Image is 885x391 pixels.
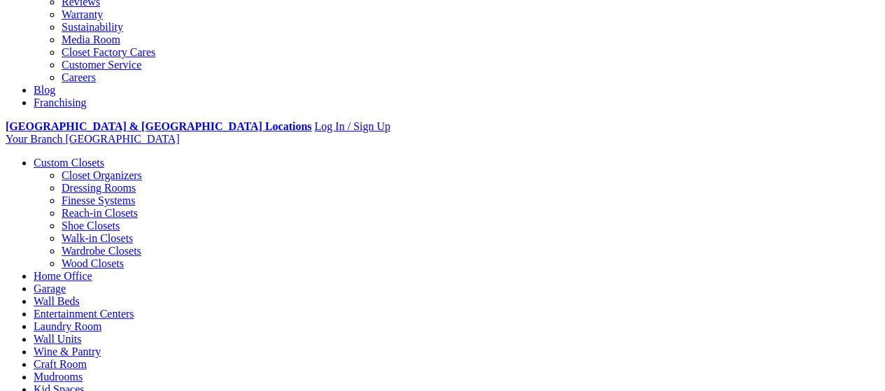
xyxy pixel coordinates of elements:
[34,157,104,169] a: Custom Closets
[62,257,124,269] a: Wood Closets
[62,220,120,232] a: Shoe Closets
[65,133,179,145] span: [GEOGRAPHIC_DATA]
[62,207,138,219] a: Reach-in Closets
[34,320,101,332] a: Laundry Room
[6,133,62,145] span: Your Branch
[62,59,141,71] a: Customer Service
[62,232,133,244] a: Walk-in Closets
[34,97,87,108] a: Franchising
[62,71,96,83] a: Careers
[62,194,135,206] a: Finesse Systems
[34,346,101,357] a: Wine & Pantry
[62,169,142,181] a: Closet Organizers
[62,8,103,20] a: Warranty
[62,245,141,257] a: Wardrobe Closets
[34,295,80,307] a: Wall Beds
[62,34,120,45] a: Media Room
[6,133,180,145] a: Your Branch [GEOGRAPHIC_DATA]
[34,283,66,294] a: Garage
[34,308,134,320] a: Entertainment Centers
[34,371,83,383] a: Mudrooms
[62,182,136,194] a: Dressing Rooms
[34,270,92,282] a: Home Office
[34,358,87,370] a: Craft Room
[62,46,155,58] a: Closet Factory Cares
[6,120,311,132] a: [GEOGRAPHIC_DATA] & [GEOGRAPHIC_DATA] Locations
[34,84,55,96] a: Blog
[34,333,81,345] a: Wall Units
[314,120,390,132] a: Log In / Sign Up
[62,21,123,33] a: Sustainability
